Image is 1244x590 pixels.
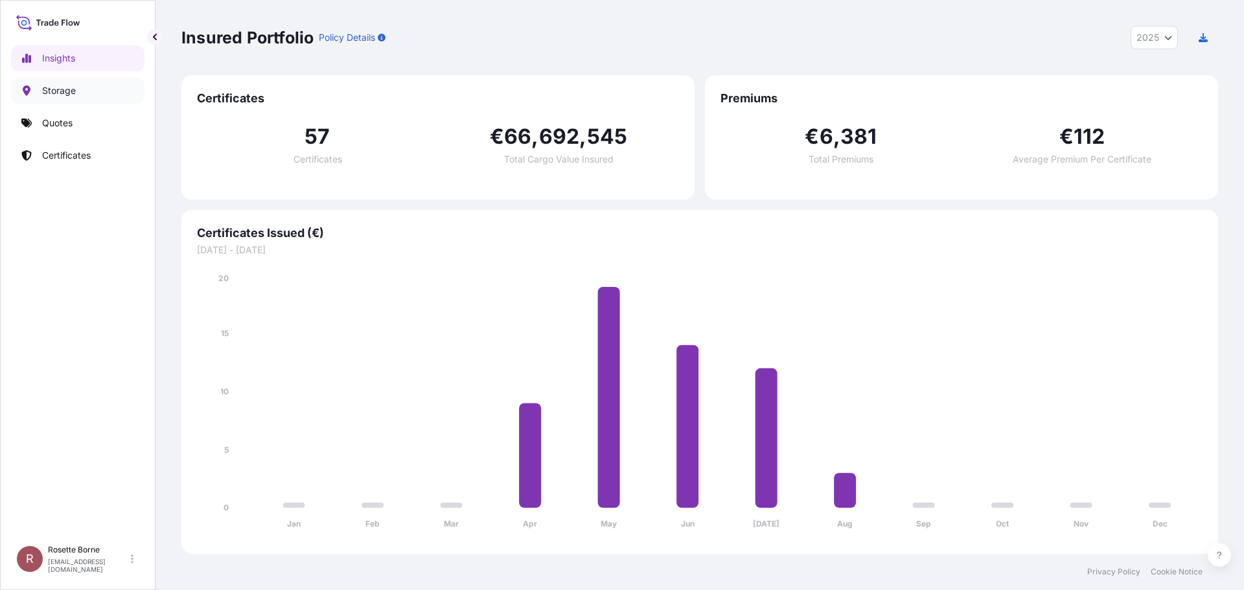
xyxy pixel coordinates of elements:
span: , [579,126,586,147]
tspan: Aug [837,519,853,528]
p: Quotes [42,117,73,130]
tspan: Jan [287,519,301,528]
span: 57 [305,126,330,147]
span: [DATE] - [DATE] [197,244,1203,256]
span: Certificates [294,155,342,164]
a: Cookie Notice [1151,567,1203,577]
a: Quotes [11,110,144,136]
span: Certificates [197,91,679,106]
tspan: Nov [1074,519,1089,528]
button: Year Selector [1131,26,1178,49]
a: Storage [11,78,144,104]
tspan: 15 [221,328,229,338]
tspan: 5 [224,445,229,455]
p: Insured Portfolio [181,27,314,48]
tspan: Jun [681,519,695,528]
span: 692 [539,126,580,147]
a: Insights [11,45,144,71]
span: 2025 [1136,31,1159,44]
span: Total Premiums [809,155,873,164]
span: 112 [1074,126,1105,147]
span: € [490,126,504,147]
span: 66 [504,126,531,147]
p: Rosette Borne [48,545,128,555]
tspan: 10 [220,387,229,396]
tspan: Dec [1153,519,1168,528]
span: R [26,552,34,565]
span: € [1059,126,1074,147]
span: € [805,126,819,147]
tspan: 0 [224,503,229,512]
tspan: Sep [916,519,931,528]
a: Certificates [11,142,144,168]
p: [EMAIL_ADDRESS][DOMAIN_NAME] [48,558,128,573]
p: Insights [42,52,75,65]
tspan: Feb [365,519,380,528]
span: Certificates Issued (€) [197,225,1203,241]
span: Average Premium Per Certificate [1013,155,1151,164]
tspan: [DATE] [753,519,779,528]
tspan: Apr [523,519,537,528]
p: Storage [42,84,76,97]
span: 545 [587,126,628,147]
span: , [531,126,538,147]
span: , [833,126,840,147]
tspan: May [601,519,617,528]
tspan: 20 [218,273,229,283]
tspan: Mar [444,519,459,528]
span: Total Cargo Value Insured [504,155,614,164]
a: Privacy Policy [1087,567,1140,577]
span: Premiums [720,91,1203,106]
span: 6 [820,126,833,147]
tspan: Oct [996,519,1009,528]
p: Policy Details [319,31,375,44]
span: 381 [840,126,877,147]
p: Certificates [42,149,91,162]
